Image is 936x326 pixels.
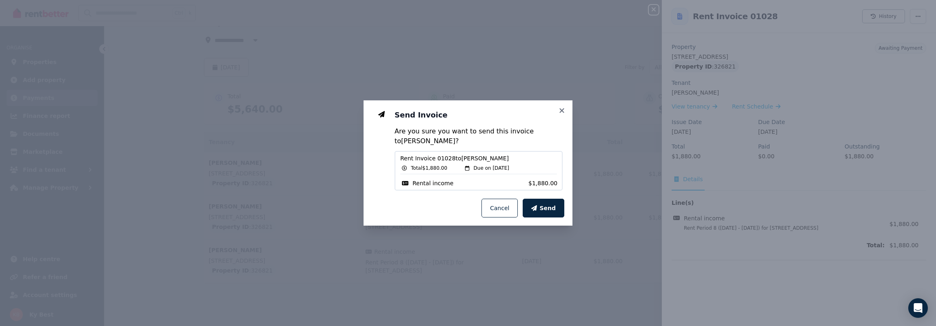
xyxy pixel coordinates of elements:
p: Are you sure you want to send this invoice to [PERSON_NAME] ? [395,126,563,146]
span: Total $1,880.00 [411,165,447,171]
span: Rent Invoice 01028 to [PERSON_NAME] [400,154,557,162]
span: $1,880.00 [528,179,557,187]
span: Rental income [413,179,453,187]
button: Send [523,199,564,217]
div: Open Intercom Messenger [908,298,928,318]
button: Cancel [481,199,518,217]
h3: Send Invoice [395,110,563,120]
span: Due on [DATE] [474,165,509,171]
span: Send [539,204,556,212]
